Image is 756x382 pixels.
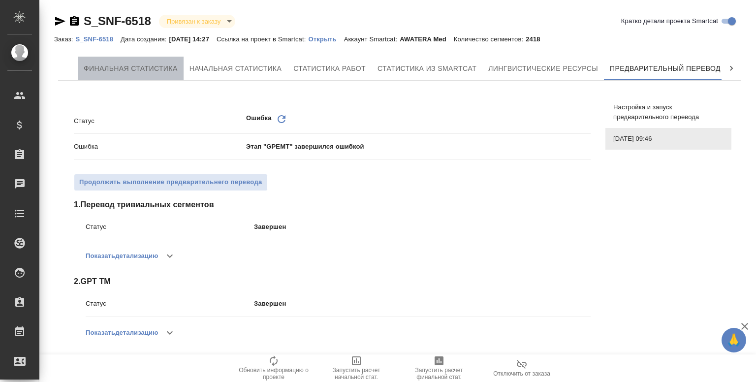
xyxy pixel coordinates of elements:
[74,276,591,287] span: 2 . GPT TM
[164,17,223,26] button: Привязан к заказу
[398,354,480,382] button: Запустить расчет финальной стат.
[613,102,724,122] span: Настройка и запуск предварительного перевода
[493,370,550,377] span: Отключить от заказа
[254,222,591,232] p: Завершен
[308,34,344,43] a: Открыть
[238,367,309,381] span: Обновить информацию о проекте
[605,96,731,128] div: Настройка и запуск предварительного перевода
[344,35,400,43] p: Аккаунт Smartcat:
[621,16,718,26] span: Кратко детали проекта Smartcat
[86,222,254,232] p: Статус
[404,367,474,381] span: Запустить расчет финальной стат.
[526,35,547,43] p: 2418
[308,35,344,43] p: Открыть
[217,35,308,43] p: Ссылка на проект в Smartcat:
[189,63,282,75] span: Начальная статистика
[159,15,235,28] div: Привязан к заказу
[84,63,178,75] span: Финальная статистика
[169,35,217,43] p: [DATE] 14:27
[75,35,121,43] p: S_SNF-6518
[86,299,254,309] p: Статус
[246,142,591,152] p: Этап "GPEMT" завершился ошибкой
[722,328,746,352] button: 🙏
[605,128,731,150] div: [DATE] 09:46
[254,299,591,309] p: Завершен
[480,354,563,382] button: Отключить от заказа
[86,321,158,345] button: Показатьдетализацию
[488,63,598,75] span: Лингвистические ресурсы
[232,354,315,382] button: Обновить информацию о проекте
[613,134,724,144] span: [DATE] 09:46
[68,15,80,27] button: Скопировать ссылку
[74,352,591,364] span: 3 . Подстановка ТМ в Smartcat
[74,142,246,152] p: Ошибка
[74,116,246,126] p: Статус
[74,174,268,191] button: Продолжить выполнение предварительнего перевода
[293,63,366,75] span: Статистика работ
[400,35,454,43] p: AWATERA Med
[54,35,75,43] p: Заказ:
[86,244,158,268] button: Показатьдетализацию
[378,63,476,75] span: Статистика из Smartcat
[246,113,272,128] p: Ошибка
[725,330,742,350] span: 🙏
[321,367,392,381] span: Запустить расчет начальной стат.
[74,199,591,211] span: 1 . Перевод тривиальных сегментов
[315,354,398,382] button: Запустить расчет начальной стат.
[454,35,526,43] p: Количество сегментов:
[75,34,121,43] a: S_SNF-6518
[121,35,169,43] p: Дата создания:
[610,63,721,75] span: Предварительный перевод
[84,14,151,28] a: S_SNF-6518
[79,177,262,188] span: Продолжить выполнение предварительнего перевода
[54,15,66,27] button: Скопировать ссылку для ЯМессенджера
